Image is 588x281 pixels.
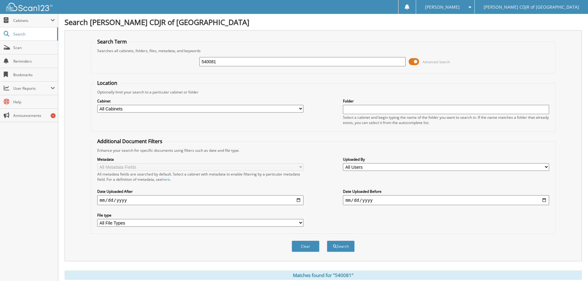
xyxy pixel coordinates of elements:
[343,98,549,104] label: Folder
[51,113,56,118] div: 1
[13,99,55,105] span: Help
[13,31,54,37] span: Search
[97,213,303,218] label: File type
[97,157,303,162] label: Metadata
[65,271,582,280] div: Matches found for "540081"
[343,189,549,194] label: Date Uploaded Before
[94,148,552,153] div: Enhance your search for specific documents using filters such as date and file type.
[13,18,51,23] span: Cabinets
[13,86,51,91] span: User Reports
[94,38,130,45] legend: Search Term
[425,5,460,9] span: [PERSON_NAME]
[97,189,303,194] label: Date Uploaded After
[343,115,549,125] div: Select a cabinet and begin typing the name of the folder you want to search in. If the name match...
[13,113,55,118] span: Announcements
[343,195,549,205] input: end
[97,195,303,205] input: start
[162,177,170,182] a: here
[94,80,120,86] legend: Location
[94,48,552,53] div: Searches all cabinets, folders, files, metadata, and keywords
[13,45,55,50] span: Scan
[97,171,303,182] div: All metadata fields are searched by default. Select a cabinet with metadata to enable filtering b...
[94,138,165,145] legend: Additional Document Filters
[327,241,355,252] button: Search
[65,17,582,27] h1: Search [PERSON_NAME] CDJR of [GEOGRAPHIC_DATA]
[13,59,55,64] span: Reminders
[484,5,579,9] span: [PERSON_NAME] CDJR of [GEOGRAPHIC_DATA]
[423,60,450,64] span: Advanced Search
[13,72,55,77] span: Bookmarks
[343,157,549,162] label: Uploaded By
[94,89,552,95] div: Optionally limit your search to a particular cabinet or folder
[292,241,319,252] button: Clear
[97,98,303,104] label: Cabinet
[6,3,52,11] img: scan123-logo-white.svg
